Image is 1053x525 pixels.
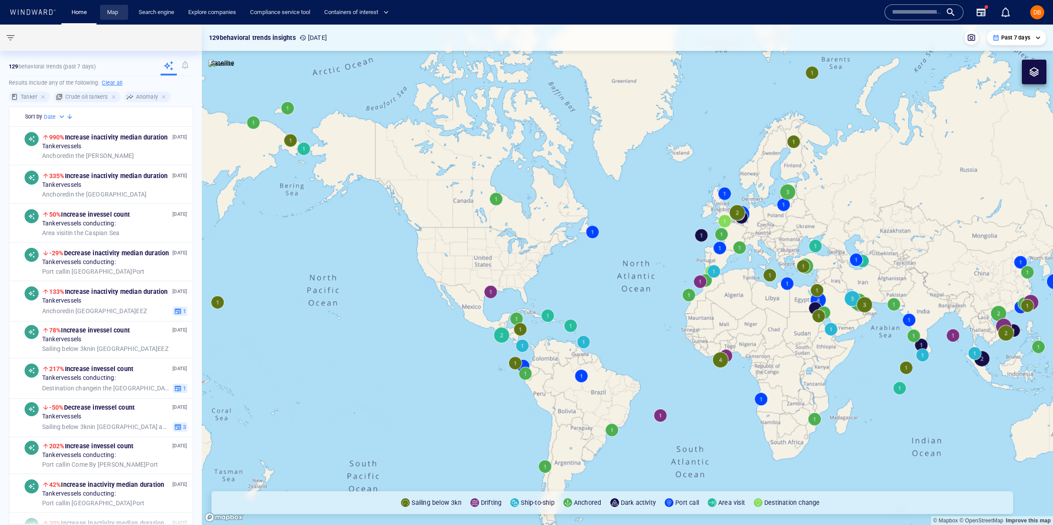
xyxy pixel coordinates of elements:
[42,385,169,393] span: in the [GEOGRAPHIC_DATA]
[49,365,133,372] span: Increase in vessel count
[42,191,147,199] span: in the [GEOGRAPHIC_DATA]
[49,211,61,218] span: 50%
[54,92,120,102] div: Crude oil tankers
[102,79,122,87] h6: Clear all
[321,5,396,20] button: Containers of interest
[481,497,502,508] p: Drifting
[9,63,96,71] p: behavioral trends (Past 7 days)
[135,5,178,20] a: Search engine
[960,518,1003,524] a: OpenStreetMap
[49,288,65,295] span: 133%
[42,268,145,276] span: in [GEOGRAPHIC_DATA] Port
[49,250,169,257] span: Decrease in activity median duration
[49,172,65,179] span: 335%
[49,481,165,488] span: Increase in activity median duration
[124,92,171,102] div: Anomaly
[42,259,116,267] span: Tanker vessels conducting:
[49,211,130,218] span: Increase in vessel count
[42,297,82,305] span: Tanker vessels
[9,63,18,70] strong: 129
[42,229,68,236] span: Area visit
[933,518,958,524] a: Mapbox
[42,191,69,198] span: Anchored
[574,497,602,508] p: Anchored
[42,268,65,275] span: Port call
[172,481,187,489] p: [DATE]
[9,92,50,102] div: Tanker
[182,423,186,431] span: 3
[42,500,65,507] span: Port call
[675,497,699,508] p: Port call
[44,113,66,121] div: Date
[42,182,82,189] span: Tanker vessels
[49,365,65,372] span: 217%
[1016,486,1046,518] iframe: Chat
[1033,9,1041,16] span: DB
[42,375,116,382] span: Tanker vessels conducting:
[42,423,90,430] span: Sailing below 3kn
[65,5,93,20] button: Home
[100,5,128,20] button: Map
[621,497,656,508] p: Dark activity
[172,172,187,180] p: [DATE]
[42,500,145,507] span: in [GEOGRAPHIC_DATA] Port
[42,152,69,159] span: Anchored
[172,249,187,257] p: [DATE]
[49,327,61,334] span: 78%
[49,288,168,295] span: Increase in activity median duration
[247,5,314,20] a: Compliance service tool
[209,32,296,43] p: 129 behavioral trends insights
[49,404,135,411] span: Decrease in vessel count
[42,452,116,460] span: Tanker vessels conducting:
[9,76,193,90] h6: Results include any of the following:
[49,172,168,179] span: Increase in activity median duration
[204,512,243,522] a: Mapbox logo
[42,423,169,431] span: in [GEOGRAPHIC_DATA] and [GEOGRAPHIC_DATA] EEZ
[49,404,64,411] span: -50%
[173,422,187,432] button: 3
[718,497,745,508] p: Area visit
[172,365,187,373] p: [DATE]
[992,34,1041,42] div: Past 7 days
[25,112,42,121] h6: Sort by
[104,5,125,20] a: Map
[49,250,64,257] span: -29%
[49,481,61,488] span: 42%
[172,133,187,142] p: [DATE]
[42,461,158,469] span: in Come By [PERSON_NAME] Port
[324,7,389,18] span: Containers of interest
[1028,4,1046,21] button: DB
[42,345,168,353] span: in [GEOGRAPHIC_DATA] EEZ
[172,404,187,412] p: [DATE]
[49,443,133,450] span: Increase in vessel count
[412,497,461,508] p: Sailing below 3kn
[42,490,116,498] span: Tanker vessels conducting:
[42,143,82,151] span: Tanker vessels
[1001,34,1030,42] p: Past 7 days
[42,345,90,352] span: Sailing below 3kn
[42,413,82,421] span: Tanker vessels
[42,307,69,314] span: Anchored
[49,134,65,141] span: 990%
[211,58,234,68] p: Satellite
[172,288,187,296] p: [DATE]
[172,442,187,450] p: [DATE]
[42,152,134,160] span: in the [PERSON_NAME]
[208,60,234,68] img: satellite
[42,220,116,228] span: Tanker vessels conducting:
[44,113,56,121] h6: Date
[21,93,37,101] h6: Tanker
[42,461,65,468] span: Port call
[202,25,1053,525] canvas: Map
[182,307,186,315] span: 1
[173,307,187,316] button: 1
[68,5,90,20] a: Home
[185,5,240,20] a: Explore companies
[49,443,65,450] span: 202%
[49,134,168,141] span: Increase in activity median duration
[172,326,187,335] p: [DATE]
[521,497,554,508] p: Ship-to-ship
